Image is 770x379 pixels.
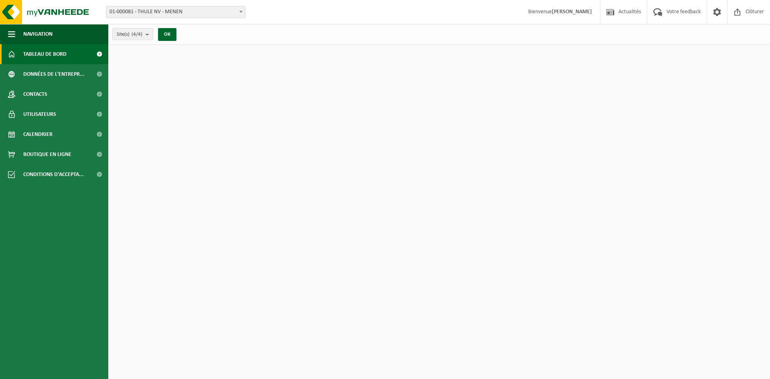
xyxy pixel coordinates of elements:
button: OK [158,28,176,41]
span: Utilisateurs [23,104,56,124]
span: Boutique en ligne [23,144,71,164]
span: Navigation [23,24,53,44]
span: Contacts [23,84,47,104]
span: Site(s) [117,28,142,41]
span: Calendrier [23,124,53,144]
span: Conditions d'accepta... [23,164,84,184]
count: (4/4) [132,32,142,37]
button: Site(s)(4/4) [112,28,153,40]
span: 01-000081 - THULE NV - MENEN [106,6,245,18]
span: Données de l'entrepr... [23,64,85,84]
span: Tableau de bord [23,44,67,64]
strong: [PERSON_NAME] [552,9,592,15]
